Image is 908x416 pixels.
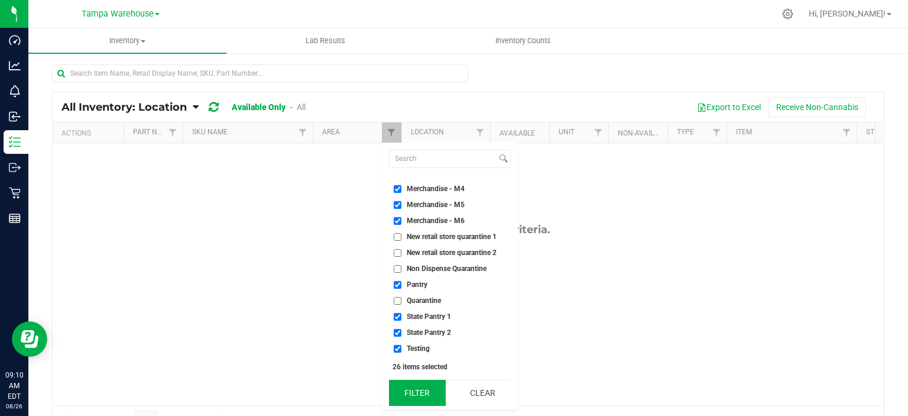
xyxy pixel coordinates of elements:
[293,122,313,143] a: Filter
[411,128,444,136] a: Location
[454,380,511,406] button: Clear
[479,36,567,46] span: Inventory Counts
[290,36,361,46] span: Lab Results
[837,122,857,143] a: Filter
[394,233,401,241] input: New retail store quarantine 1
[9,85,21,97] inline-svg: Monitoring
[407,169,465,176] span: Merchandise - M3
[407,297,441,304] span: Quarantine
[163,122,183,143] a: Filter
[394,201,401,209] input: Merchandise - M5
[5,402,23,411] p: 08/26
[394,345,401,353] input: Testing
[28,28,226,53] a: Inventory
[394,265,401,273] input: Non Dispense Quarantine
[9,187,21,199] inline-svg: Retail
[677,128,694,136] a: Type
[407,249,497,256] span: New retail store quarantine 2
[394,185,401,193] input: Merchandise - M4
[500,129,535,137] a: Available
[407,281,427,288] span: Pantry
[9,162,21,173] inline-svg: Outbound
[407,217,465,224] span: Merchandise - M6
[736,128,752,136] a: Item
[394,217,401,225] input: Merchandise - M6
[390,150,497,167] input: Search
[407,185,465,192] span: Merchandise - M4
[809,9,886,18] span: Hi, [PERSON_NAME]!
[28,36,226,46] span: Inventory
[133,128,180,136] a: Part Number
[407,345,430,352] span: Testing
[9,60,21,72] inline-svg: Analytics
[232,102,286,112] a: Available Only
[707,122,727,143] a: Filter
[407,265,487,272] span: Non Dispense Quarantine
[53,223,884,236] div: No items match filter criteria.
[394,329,401,337] input: State Pantry 2
[9,111,21,122] inline-svg: Inbound
[407,329,451,336] span: State Pantry 2
[9,212,21,224] inline-svg: Reports
[780,8,795,20] div: Manage settings
[394,297,401,305] input: Quarantine
[424,28,622,53] a: Inventory Counts
[559,128,575,136] a: Unit
[394,249,401,257] input: New retail store quarantine 2
[9,136,21,148] inline-svg: Inventory
[471,122,490,143] a: Filter
[589,122,608,143] a: Filter
[5,370,23,402] p: 09:10 AM EDT
[61,101,193,114] a: All Inventory: Location
[322,128,340,136] a: Area
[394,313,401,321] input: State Pantry 1
[82,9,154,19] span: Tampa Warehouse
[389,380,446,406] button: Filter
[192,128,228,136] a: SKU Name
[382,122,401,143] a: Filter
[407,201,465,208] span: Merchandise - M5
[768,97,866,117] button: Receive Non-Cannabis
[61,129,119,137] div: Actions
[9,34,21,46] inline-svg: Dashboard
[866,128,890,136] a: Strain
[52,65,468,82] input: Search Item Name, Retail Display Name, SKU, Part Number...
[689,97,768,117] button: Export to Excel
[297,102,306,112] a: All
[12,321,47,357] iframe: Resource center
[226,28,424,53] a: Lab Results
[394,281,401,289] input: Pantry
[407,233,497,240] span: New retail store quarantine 1
[61,101,187,114] span: All Inventory: Location
[618,129,670,137] a: Non-Available
[393,363,507,371] div: 26 items selected
[407,313,451,320] span: State Pantry 1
